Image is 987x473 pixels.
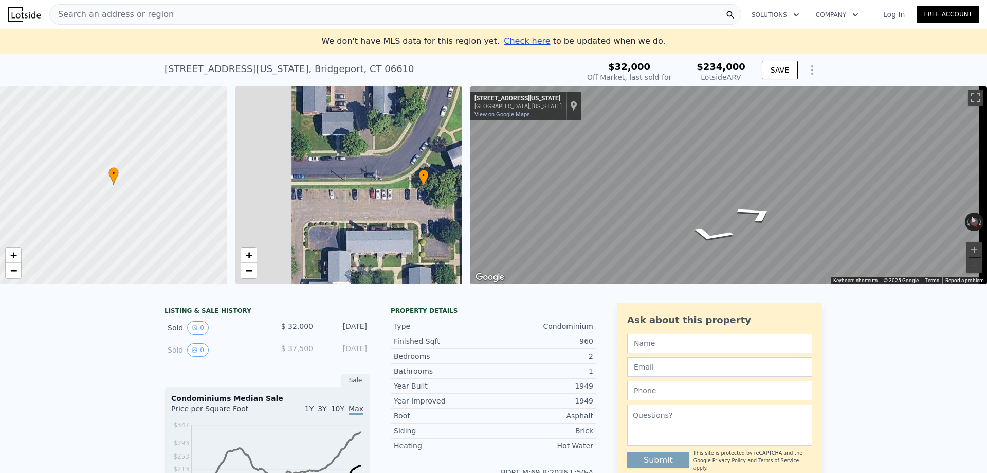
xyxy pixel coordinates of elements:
[917,6,979,23] a: Free Account
[164,62,414,76] div: [STREET_ADDRESS][US_STATE] , Bridgeport , CT 06610
[349,405,363,415] span: Max
[493,411,593,421] div: Asphalt
[693,450,812,472] div: This site is protected by reCAPTCHA and the Google and apply.
[720,200,793,227] path: Go West, Louisiana Ave
[394,366,493,376] div: Bathrooms
[8,7,41,22] img: Lotside
[173,466,189,473] tspan: $213
[168,343,259,357] div: Sold
[164,307,370,317] div: LISTING & SALE HISTORY
[474,111,530,118] a: View on Google Maps
[470,86,987,284] div: Street View
[493,336,593,346] div: 960
[171,393,363,404] div: Condominiums Median Sale
[808,6,867,24] button: Company
[321,35,665,47] div: We don't have MLS data for this region yet.
[504,35,665,47] div: to be updated when we do.
[945,277,984,283] a: Report a problem
[587,72,671,82] div: Off Market, last sold for
[108,169,119,178] span: •
[321,343,367,357] div: [DATE]
[493,351,593,361] div: 2
[6,248,21,263] a: Zoom in
[967,212,982,232] button: Reset the view
[173,453,189,460] tspan: $253
[418,171,429,180] span: •
[493,381,593,391] div: 1949
[394,381,493,391] div: Year Built
[10,249,17,261] span: +
[493,366,593,376] div: 1
[474,103,562,110] div: [GEOGRAPHIC_DATA], [US_STATE]
[627,381,812,400] input: Phone
[241,248,257,263] a: Zoom in
[394,351,493,361] div: Bedrooms
[833,277,878,284] button: Keyboard shortcuts
[743,6,808,24] button: Solutions
[504,36,550,46] span: Check here
[608,61,650,72] span: $32,000
[187,321,209,335] button: View historical data
[394,441,493,451] div: Heating
[965,213,971,231] button: Rotate counterclockwise
[173,422,189,429] tspan: $347
[187,343,209,357] button: View historical data
[281,322,313,330] span: $ 32,000
[762,61,798,79] button: SAVE
[470,86,987,284] div: Map
[241,263,257,278] a: Zoom out
[493,426,593,436] div: Brick
[173,440,189,447] tspan: $293
[802,60,822,80] button: Show Options
[318,405,326,413] span: 3Y
[394,411,493,421] div: Roof
[10,264,17,277] span: −
[966,258,982,273] button: Zoom out
[321,321,367,335] div: [DATE]
[391,307,596,315] div: Property details
[925,277,939,283] a: Terms (opens in new tab)
[570,100,577,112] a: Show location on map
[758,458,799,463] a: Terms of Service
[493,321,593,331] div: Condominium
[674,223,748,247] path: Go Northeast, Louisiana Ave
[168,321,259,335] div: Sold
[305,405,314,413] span: 1Y
[418,169,429,187] div: •
[281,344,313,353] span: $ 37,500
[394,426,493,436] div: Siding
[341,374,370,387] div: Sale
[108,167,119,185] div: •
[697,72,745,82] div: Lotside ARV
[171,404,267,420] div: Price per Square Foot
[6,263,21,278] a: Zoom out
[884,277,919,283] span: © 2025 Google
[627,357,812,377] input: Email
[493,396,593,406] div: 1949
[968,90,983,106] button: Toggle fullscreen view
[978,213,984,231] button: Rotate clockwise
[627,313,812,327] div: Ask about this property
[394,336,493,346] div: Finished Sqft
[871,9,917,20] a: Log In
[394,396,493,406] div: Year Improved
[331,405,344,413] span: 10Y
[245,249,252,261] span: +
[627,334,812,353] input: Name
[627,452,689,468] button: Submit
[473,271,507,284] a: Open this area in Google Maps (opens a new window)
[474,95,562,103] div: [STREET_ADDRESS][US_STATE]
[394,321,493,331] div: Type
[493,441,593,451] div: Hot Water
[50,8,174,21] span: Search an address or region
[966,242,982,257] button: Zoom in
[697,61,745,72] span: $234,000
[473,271,507,284] img: Google
[245,264,252,277] span: −
[712,458,746,463] a: Privacy Policy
